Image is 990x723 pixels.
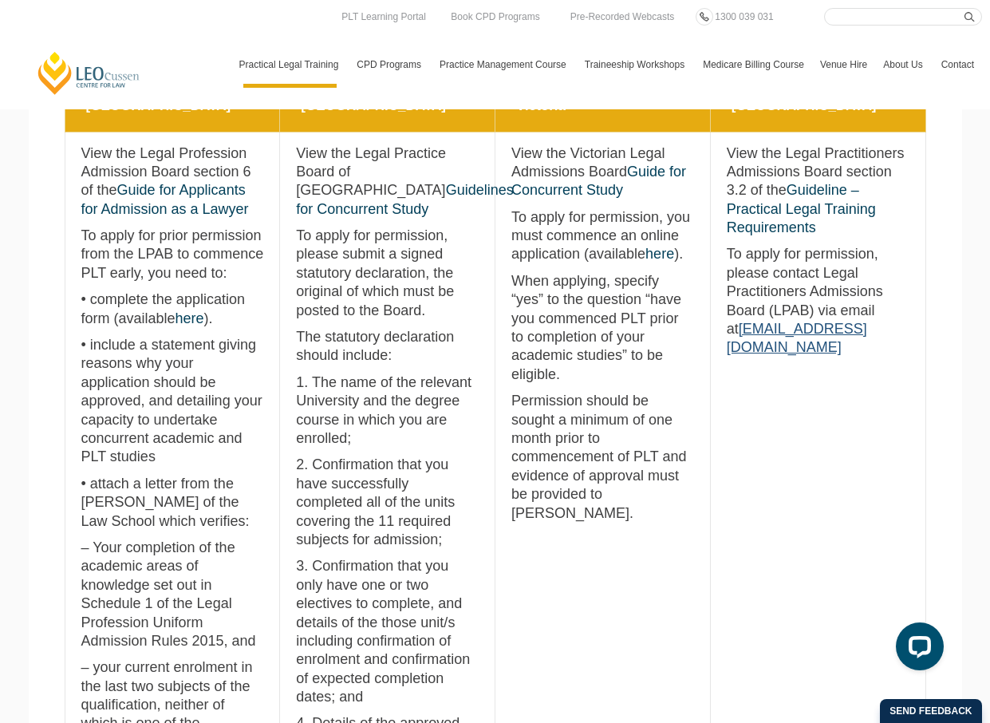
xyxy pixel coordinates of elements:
p: View the Legal Practitioners Admissions Board section 3.2 of the [727,144,909,238]
p: To apply for permission, please contact Legal Practitioners Admissions Board (LPAB) via email at [727,245,909,357]
a: CPD Programs [349,41,432,88]
p: When applying, specify “yes” to the question “have you commenced PLT prior to completion of your ... [511,272,694,384]
p: • attach a letter from the [PERSON_NAME] of the Law School which verifies: [81,475,264,531]
a: Guideline – Practical Legal Training Requirements [727,182,876,235]
a: 1300 039 031 [711,8,777,26]
p: The statutory declaration should include: [296,328,479,365]
p: To apply for permission, you must commence an online application (available ). [511,208,694,264]
a: Book CPD Programs [447,8,543,26]
p: • include a statement giving reasons why your application should be approved, and detailing your ... [81,336,264,467]
p: Permission should be sought a minimum of one month prior to commencement of PLT and evidence of a... [511,392,694,523]
a: About Us [875,41,933,88]
p: • complete the application form (available ). [81,290,264,328]
a: Guidelines for Concurrent Study [296,182,513,216]
a: [PERSON_NAME] Centre for Law [36,50,142,96]
p: To apply for prior permission from the LPAB to commence PLT early, you need to: [81,227,264,282]
a: Practical Legal Training [231,41,349,88]
a: Guide for Applicants for Admission as a Lawyer [81,182,249,216]
span: 1300 039 031 [715,11,773,22]
a: Venue Hire [812,41,875,88]
p: View the Victorian Legal Admissions Board [511,144,694,200]
p: – Your completion of the academic areas of knowledge set out in Schedule 1 of the Legal Professio... [81,539,264,650]
p: To apply for permission, please submit a signed statutory declaration, the original of which must... [296,227,479,320]
p: View the Legal Profession Admission Board section 6 of the [81,144,264,219]
p: 2. Confirmation that you have successfully completed all of the units covering the 11 required su... [296,456,479,549]
a: Practice Management Course [432,41,577,88]
a: here [176,310,204,326]
iframe: LiveChat chat widget [883,616,950,683]
a: Pre-Recorded Webcasts [566,8,679,26]
p: View the Legal Practice Board of [GEOGRAPHIC_DATA] [296,144,479,219]
a: Contact [933,41,982,88]
a: here [645,246,674,262]
a: PLT Learning Portal [337,8,430,26]
a: Traineeship Workshops [577,41,695,88]
a: [EMAIL_ADDRESS][DOMAIN_NAME] [727,321,867,355]
a: Medicare Billing Course [695,41,812,88]
p: 1. The name of the relevant University and the degree course in which you are enrolled; [296,373,479,448]
p: 3. Confirmation that you only have one or two electives to complete, and details of the those uni... [296,557,479,706]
